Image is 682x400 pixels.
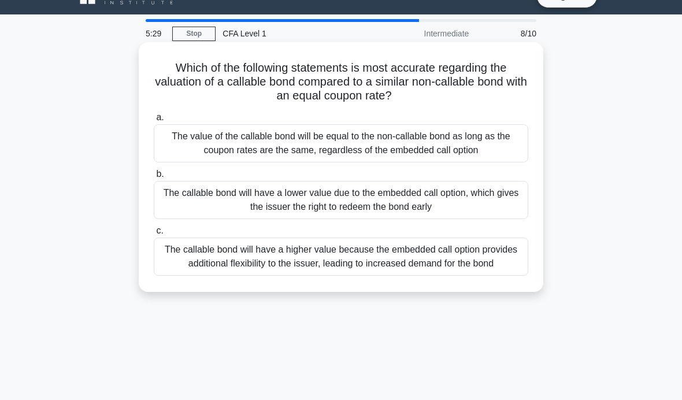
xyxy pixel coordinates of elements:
[156,112,164,122] span: a.
[153,61,529,103] h5: Which of the following statements is most accurate regarding the valuation of a callable bond com...
[154,181,528,219] div: The callable bond will have a lower value due to the embedded call option, which gives the issuer...
[139,22,172,45] div: 5:29
[156,225,163,235] span: c.
[154,124,528,162] div: The value of the callable bond will be equal to the non-callable bond as long as the coupon rates...
[216,22,375,45] div: CFA Level 1
[476,22,543,45] div: 8/10
[172,27,216,41] a: Stop
[154,238,528,276] div: The callable bond will have a higher value because the embedded call option provides additional f...
[156,169,164,179] span: b.
[375,22,476,45] div: Intermediate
